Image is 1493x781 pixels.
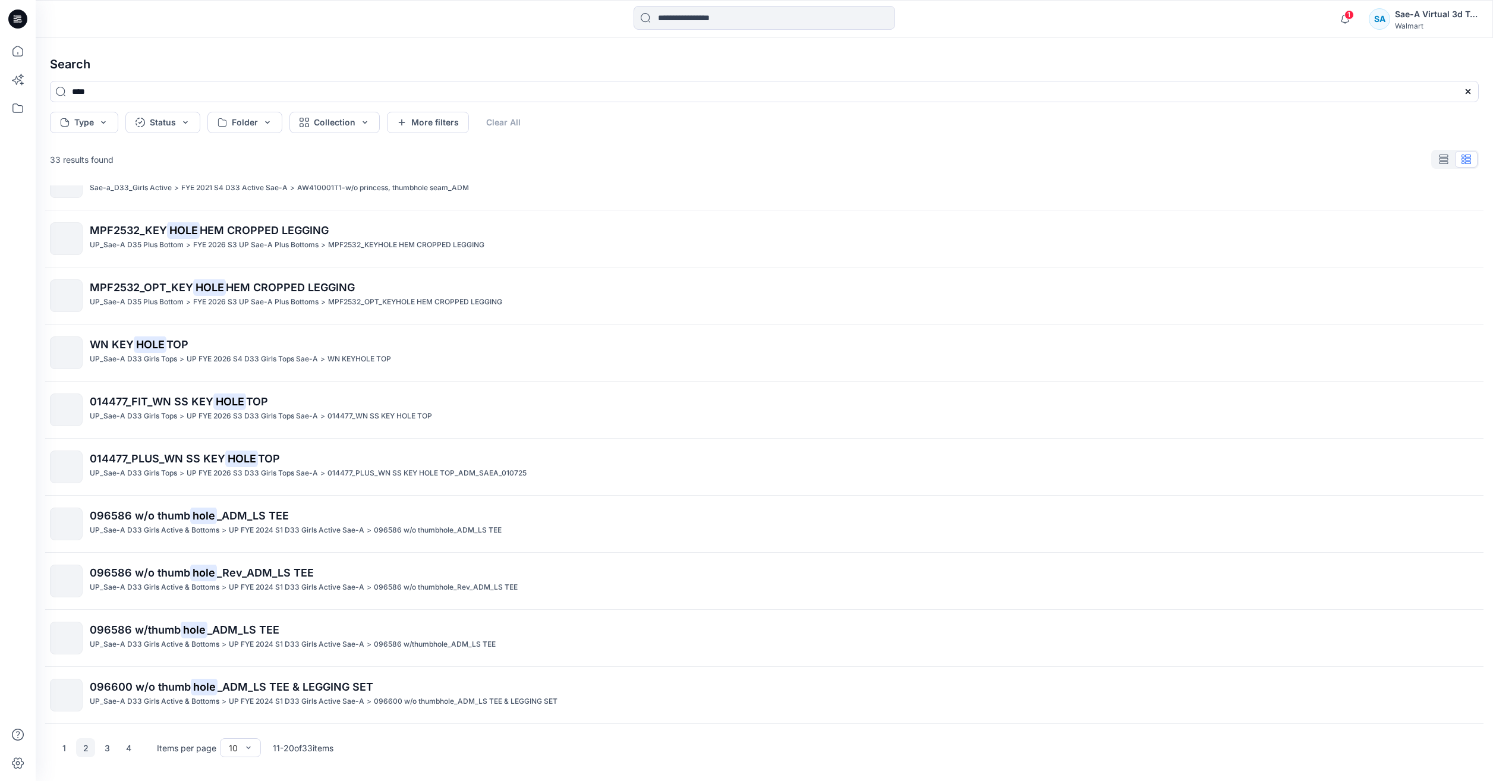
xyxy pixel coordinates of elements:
p: UP FYE 2026 S3 D33 Girls Tops Sae-A [187,410,318,423]
p: > [367,695,371,708]
p: > [222,581,226,594]
p: UP_Sae-A D33 Girls Active & Bottoms [90,638,219,651]
p: UP_Sae-A D33 Girls Tops [90,353,177,366]
button: Folder [207,112,282,133]
div: Walmart [1395,21,1478,30]
mark: hole [190,564,217,581]
p: 11 - 20 of 33 items [273,742,333,754]
p: UP FYE 2024 S1 D33 Girls Active Sae-A [229,581,364,594]
div: Sae-A Virtual 3d Team [1395,7,1478,21]
a: 096586 w/thumbhole_ADM_LS TEEUP_Sae-A D33 Girls Active & Bottoms>UP FYE 2024 S1 D33 Girls Active ... [43,615,1486,662]
span: 014477_FIT_WN SS KEY [90,395,213,408]
p: > [179,410,184,423]
span: _Rev_ADM_LS TEE [217,566,314,579]
p: > [367,581,371,594]
p: > [290,182,295,194]
button: 1 [55,738,74,757]
p: FYE 2026 S3 UP Sae-A Plus Bottoms [193,239,319,251]
span: 1 [1344,10,1354,20]
span: TOP [258,452,280,465]
mark: hole [190,507,217,524]
span: HEM CROPPED LEGGING [200,224,329,237]
span: 096600 w/o thumb [90,681,191,693]
a: MPF2532_KEYHOLEHEM CROPPED LEGGINGUP_Sae-A D35 Plus Bottom>FYE 2026 S3 UP Sae-A Plus Bottoms>MPF2... [43,215,1486,262]
a: MPF2532_OPT_KEYHOLEHEM CROPPED LEGGINGUP_Sae-A D35 Plus Bottom>FYE 2026 S3 UP Sae-A Plus Bottoms>... [43,272,1486,319]
p: UP_Sae-A D33 Girls Tops [90,410,177,423]
p: FYE 2021 S4 D33 Active Sae-A [181,182,288,194]
span: _ADM_LS TEE [217,509,289,522]
h4: Search [40,48,1488,81]
p: > [222,695,226,708]
p: UP_Sae-A D33 Girls Active & Bottoms [90,695,219,708]
mark: HOLE [167,222,200,238]
p: UP_Sae-A D35 Plus Bottom [90,296,184,308]
button: More filters [387,112,469,133]
a: 096586 w/o thumbhole_Rev_ADM_LS TEEUP_Sae-A D33 Girls Active & Bottoms>UP FYE 2024 S1 D33 Girls A... [43,558,1486,604]
mark: HOLE [193,279,226,295]
span: _ADM_LS TEE & LEGGING SET [218,681,373,693]
p: UP_Sae-A D33 Girls Tops [90,467,177,480]
span: MPF2532_KEY [90,224,167,237]
mark: HOLE [213,393,246,410]
p: MPF2532_KEYHOLE HEM CROPPED LEGGING [328,239,484,251]
div: 10 [229,742,238,754]
p: > [367,524,371,537]
p: > [320,353,325,366]
button: Status [125,112,200,133]
span: TOP [166,338,188,351]
p: FYE 2026 S3 UP Sae-A Plus Bottoms [193,296,319,308]
button: Type [50,112,118,133]
p: > [179,353,184,366]
p: > [320,410,325,423]
p: 014477_WN SS KEY HOLE TOP [327,410,432,423]
span: 096586 w/thumb [90,623,181,636]
p: > [186,239,191,251]
p: UP FYE 2024 S1 D33 Girls Active Sae-A [229,524,364,537]
p: AW410001T1-w/o princess, thumbhole seam_ADM [297,182,469,194]
a: 096586 w/o thumbhole_ADM_LS TEEUP_Sae-A D33 Girls Active & Bottoms>UP FYE 2024 S1 D33 Girls Activ... [43,500,1486,547]
button: 3 [97,738,116,757]
p: Items per page [157,742,216,754]
p: 096600 w/o thumbhole_ADM_LS TEE & LEGGING SET [374,695,557,708]
mark: HOLE [134,336,166,352]
p: UP FYE 2024 S1 D33 Girls Active Sae-A [229,638,364,651]
p: > [222,638,226,651]
span: _ADM_LS TEE [207,623,279,636]
p: > [222,524,226,537]
mark: HOLE [225,450,258,467]
p: 096586 w/thumbhole_ADM_LS TEE [374,638,496,651]
p: > [186,296,191,308]
p: UP_Sae-A D33 Girls Active & Bottoms [90,581,219,594]
p: > [179,467,184,480]
p: 096586 w/o thumbhole_Rev_ADM_LS TEE [374,581,518,594]
p: 096586 w/o thumbhole_ADM_LS TEE [374,524,502,537]
p: UP_Sae-A D35 Plus Bottom [90,239,184,251]
p: > [174,182,179,194]
div: SA [1369,8,1390,30]
button: 4 [119,738,138,757]
p: > [367,638,371,651]
a: 096600 w/o thumbhole_ADM_LS TEE & LEGGING SETUP_Sae-A D33 Girls Active & Bottoms>UP FYE 2024 S1 D... [43,672,1486,719]
span: 096586 w/o thumb [90,509,190,522]
span: WN KEY [90,338,134,351]
a: WN KEYHOLETOPUP_Sae-A D33 Girls Tops>UP FYE 2026 S4 D33 Girls Tops Sae-A>WN KEYHOLE TOP [43,329,1486,376]
p: MPF2532_OPT_KEYHOLE HEM CROPPED LEGGING [328,296,502,308]
p: UP FYE 2024 S1 D33 Girls Active Sae-A [229,695,364,708]
button: 2 [76,738,95,757]
p: UP FYE 2026 S4 D33 Girls Tops Sae-A [187,353,318,366]
button: Collection [289,112,380,133]
span: 014477_PLUS_WN SS KEY [90,452,225,465]
mark: hole [191,678,218,695]
a: 014477_FIT_WN SS KEYHOLETOPUP_Sae-A D33 Girls Tops>UP FYE 2026 S3 D33 Girls Tops Sae-A>014477_WN ... [43,386,1486,433]
span: HEM CROPPED LEGGING [226,281,355,294]
span: MPF2532_OPT_KEY [90,281,193,294]
p: 33 results found [50,153,114,166]
span: TOP [246,395,268,408]
p: UP FYE 2026 S3 D33 Girls Tops Sae-A [187,467,318,480]
p: > [321,239,326,251]
p: > [320,467,325,480]
mark: hole [181,621,207,638]
p: 014477_PLUS_WN SS KEY HOLE TOP_ADM_SAEA_010725 [327,467,527,480]
span: 096586 w/o thumb [90,566,190,579]
a: 014477_PLUS_WN SS KEYHOLETOPUP_Sae-A D33 Girls Tops>UP FYE 2026 S3 D33 Girls Tops Sae-A>014477_PL... [43,443,1486,490]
